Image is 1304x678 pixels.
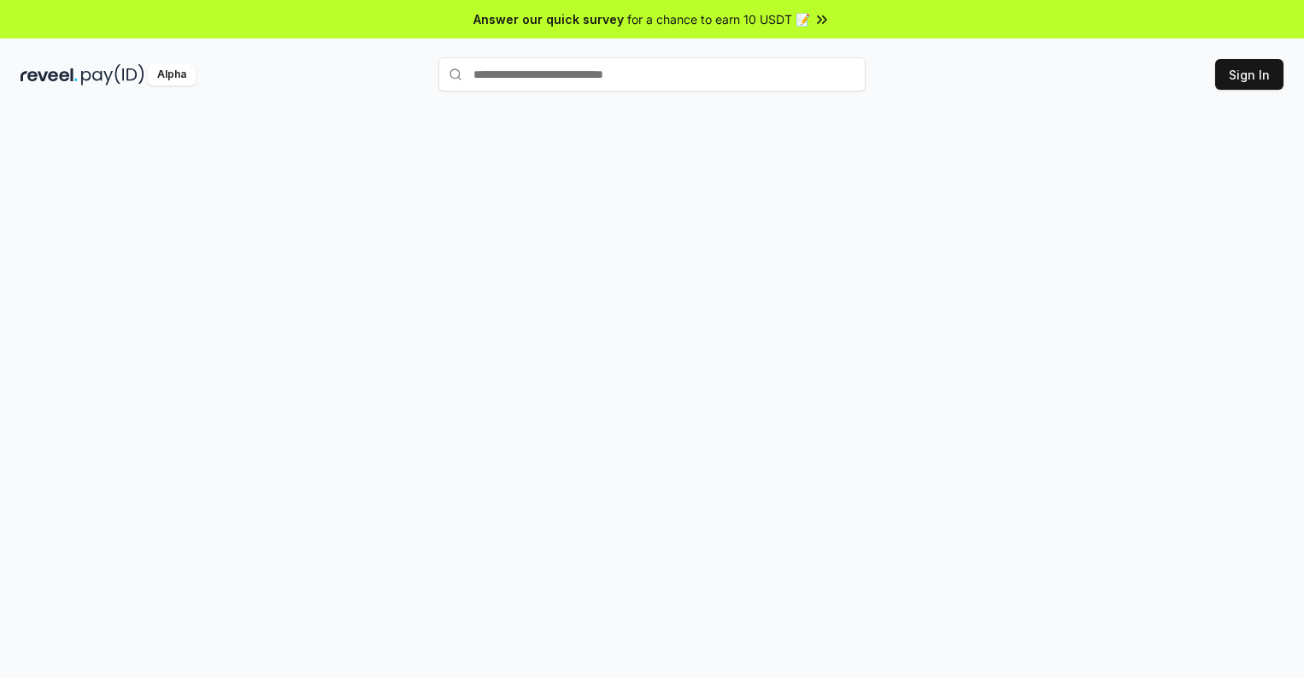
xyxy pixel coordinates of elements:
[1215,59,1283,90] button: Sign In
[473,10,624,28] span: Answer our quick survey
[81,64,144,85] img: pay_id
[148,64,196,85] div: Alpha
[21,64,78,85] img: reveel_dark
[627,10,810,28] span: for a chance to earn 10 USDT 📝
